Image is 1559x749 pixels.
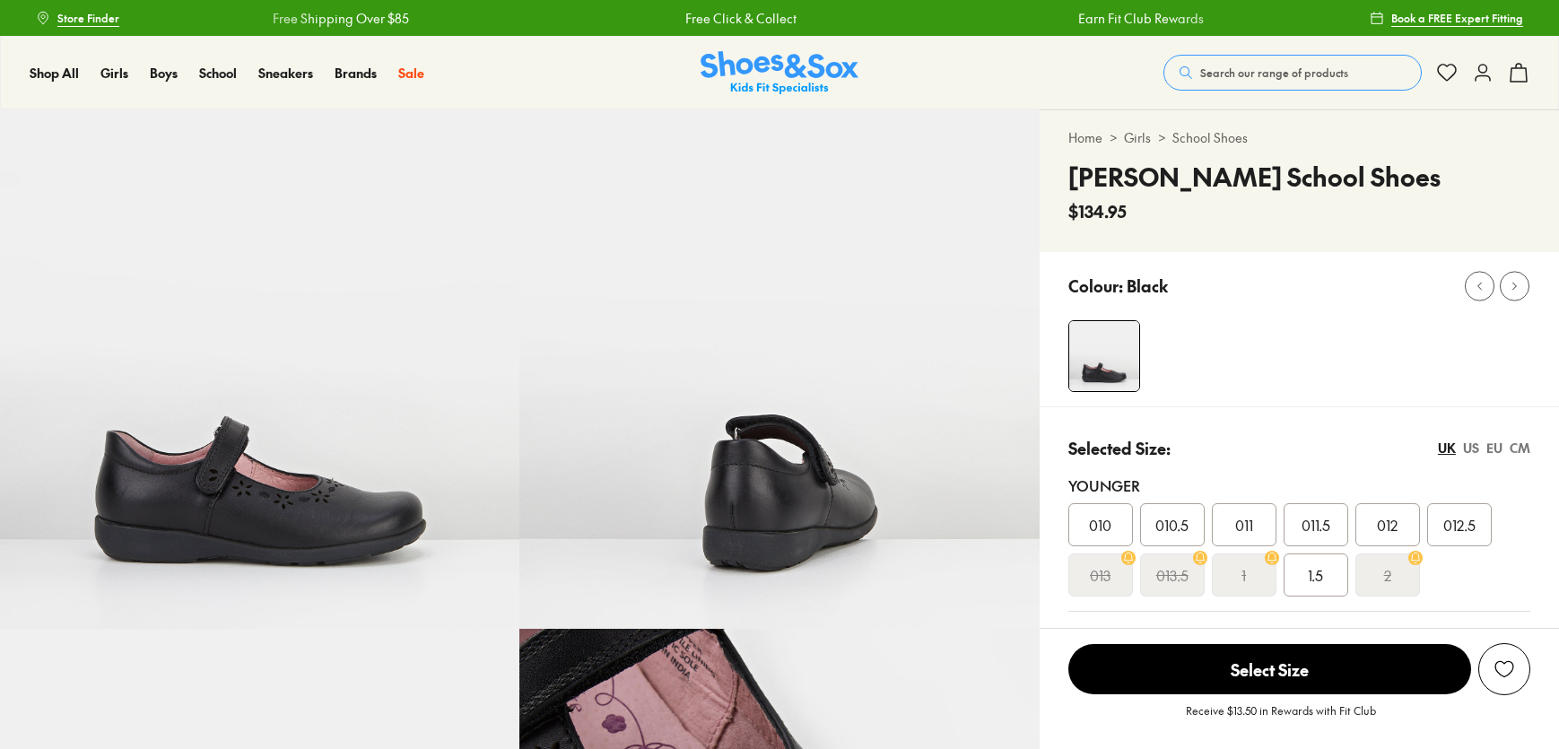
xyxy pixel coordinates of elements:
[199,64,237,82] span: School
[1235,514,1253,536] span: 011
[1443,514,1476,536] span: 012.5
[1308,564,1323,586] span: 1.5
[1089,514,1111,536] span: 010
[1172,128,1248,147] a: School Shoes
[125,9,261,28] a: Free Shipping Over $85
[1384,564,1391,586] s: 2
[1124,128,1151,147] a: Girls
[1068,643,1471,695] button: Select Size
[1068,158,1441,196] h4: [PERSON_NAME] School Shoes
[1302,514,1330,536] span: 011.5
[537,9,649,28] a: Free Click & Collect
[1068,626,1530,648] div: Older
[1478,643,1530,695] button: Add to Wishlist
[701,51,858,95] a: Shoes & Sox
[1156,564,1189,586] s: 013.5
[1325,9,1461,28] a: Free Shipping Over $85
[150,64,178,82] span: Boys
[1486,439,1502,457] div: EU
[1377,514,1398,536] span: 012
[398,64,424,82] span: Sale
[1200,65,1348,81] span: Search our range of products
[1069,321,1139,391] img: 11_1
[1391,10,1523,26] span: Book a FREE Expert Fitting
[930,9,1056,28] a: Earn Fit Club Rewards
[199,64,237,83] a: School
[1186,702,1376,735] p: Receive $13.50 in Rewards with Fit Club
[1241,564,1246,586] s: 1
[1068,128,1102,147] a: Home
[258,64,313,82] span: Sneakers
[1068,128,1530,147] div: > >
[335,64,377,82] span: Brands
[519,109,1039,629] img: 12_1
[30,64,79,82] span: Shop All
[1068,199,1127,223] span: $134.95
[100,64,128,82] span: Girls
[100,64,128,83] a: Girls
[398,64,424,83] a: Sale
[1155,514,1189,536] span: 010.5
[1068,475,1530,496] div: Younger
[1510,439,1530,457] div: CM
[1463,439,1479,457] div: US
[1068,436,1171,460] p: Selected Size:
[30,64,79,83] a: Shop All
[1090,564,1110,586] s: 013
[335,64,377,83] a: Brands
[36,2,119,34] a: Store Finder
[701,51,858,95] img: SNS_Logo_Responsive.svg
[1068,274,1123,298] p: Colour:
[1163,55,1422,91] button: Search our range of products
[1438,439,1456,457] div: UK
[57,10,119,26] span: Store Finder
[258,64,313,83] a: Sneakers
[1127,274,1168,298] p: Black
[1068,644,1471,694] span: Select Size
[150,64,178,83] a: Boys
[1370,2,1523,34] a: Book a FREE Expert Fitting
